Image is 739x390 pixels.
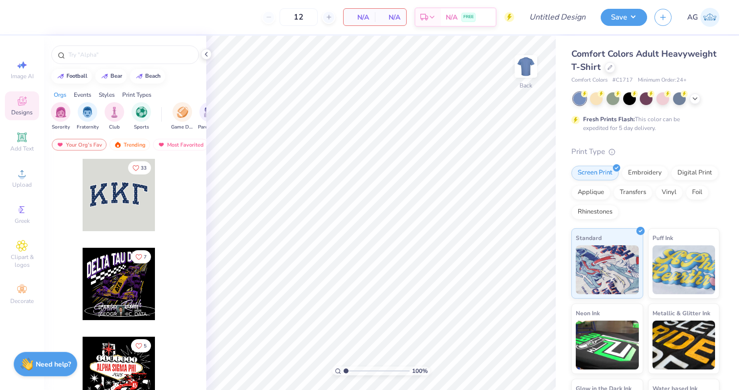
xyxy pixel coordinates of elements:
[52,139,107,151] div: Your Org's Fav
[77,102,99,131] div: filter for Fraternity
[655,185,683,200] div: Vinyl
[36,360,71,369] strong: Need help?
[571,205,619,219] div: Rhinestones
[134,124,149,131] span: Sports
[381,12,400,22] span: N/A
[198,124,220,131] span: Parent's Weekend
[98,303,139,310] span: [PERSON_NAME]
[66,73,87,79] div: football
[57,73,65,79] img: trend_line.gif
[54,90,66,99] div: Orgs
[652,321,716,369] img: Metallic & Glitter Ink
[157,141,165,148] img: most_fav.gif
[10,297,34,305] span: Decorate
[105,102,124,131] button: filter button
[700,8,719,27] img: Ana Gonzalez
[136,107,147,118] img: Sports Image
[522,7,593,27] input: Untitled Design
[11,72,34,80] span: Image AI
[583,115,635,123] strong: Fresh Prints Flash:
[687,8,719,27] a: AG
[613,185,652,200] div: Transfers
[177,107,188,118] img: Game Day Image
[612,76,633,85] span: # C1717
[101,73,109,79] img: trend_line.gif
[652,233,673,243] span: Puff Ink
[576,321,639,369] img: Neon Ink
[67,50,193,60] input: Try "Alpha"
[145,73,161,79] div: beach
[131,102,151,131] button: filter button
[652,245,716,294] img: Puff Ink
[141,166,147,171] span: 33
[82,107,93,118] img: Fraternity Image
[109,124,120,131] span: Club
[671,166,718,180] div: Digital Print
[131,102,151,131] div: filter for Sports
[109,107,120,118] img: Club Image
[576,245,639,294] img: Standard
[55,107,66,118] img: Sorority Image
[105,102,124,131] div: filter for Club
[131,250,151,263] button: Like
[412,367,428,375] span: 100 %
[110,73,122,79] div: bear
[122,90,152,99] div: Print Types
[687,12,698,23] span: AG
[130,69,165,84] button: beach
[601,9,647,26] button: Save
[463,14,474,21] span: FREE
[52,124,70,131] span: Sorority
[204,107,215,118] img: Parent's Weekend Image
[171,102,194,131] button: filter button
[198,102,220,131] button: filter button
[128,161,151,174] button: Like
[95,69,127,84] button: bear
[198,102,220,131] div: filter for Parent's Weekend
[5,253,39,269] span: Clipart & logos
[571,185,610,200] div: Applique
[446,12,457,22] span: N/A
[622,166,668,180] div: Embroidery
[686,185,709,200] div: Foil
[652,308,710,318] span: Metallic & Glitter Ink
[98,311,151,318] span: [GEOGRAPHIC_DATA], [GEOGRAPHIC_DATA][US_STATE]
[56,141,64,148] img: most_fav.gif
[11,108,33,116] span: Designs
[638,76,687,85] span: Minimum Order: 24 +
[131,339,151,352] button: Like
[171,102,194,131] div: filter for Game Day
[576,308,600,318] span: Neon Ink
[583,115,703,132] div: This color can be expedited for 5 day delivery.
[12,181,32,189] span: Upload
[153,139,208,151] div: Most Favorited
[77,124,99,131] span: Fraternity
[10,145,34,152] span: Add Text
[109,139,150,151] div: Trending
[51,69,92,84] button: football
[135,73,143,79] img: trend_line.gif
[77,102,99,131] button: filter button
[571,48,717,73] span: Comfort Colors Adult Heavyweight T-Shirt
[114,141,122,148] img: trending.gif
[15,217,30,225] span: Greek
[349,12,369,22] span: N/A
[51,102,70,131] button: filter button
[280,8,318,26] input: – –
[74,90,91,99] div: Events
[571,166,619,180] div: Screen Print
[516,57,536,76] img: Back
[144,255,147,260] span: 7
[520,81,532,90] div: Back
[571,146,719,157] div: Print Type
[576,233,602,243] span: Standard
[51,102,70,131] div: filter for Sorority
[171,124,194,131] span: Game Day
[144,344,147,348] span: 5
[99,90,115,99] div: Styles
[571,76,608,85] span: Comfort Colors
